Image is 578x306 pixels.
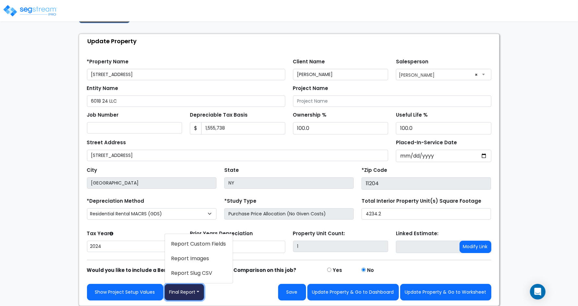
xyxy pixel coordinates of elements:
[224,167,239,174] label: State
[362,208,491,220] input: total square foot
[293,58,325,66] label: Client Name
[87,284,163,300] a: Show Project Setup Values
[201,241,285,253] input: 0.00
[396,69,491,80] span: Asher Fried
[165,234,233,283] ul: Final Report
[87,150,388,161] input: Street Address
[333,267,342,274] label: Yes
[87,58,129,66] label: *Property Name
[396,111,428,119] label: Useful Life %
[530,284,546,300] div: Open Intercom Messenger
[190,230,253,237] label: Prior Years Depreciation
[224,198,256,205] label: *Study Type
[165,266,233,281] a: Report Slug CSV
[165,251,233,266] a: Report Images
[278,284,306,300] button: Save
[396,230,438,237] label: Linked Estimate:
[87,69,285,80] input: Property Name
[293,230,345,237] label: Property Unit Count:
[87,111,119,119] label: Job Number
[400,284,491,300] button: Update Property & Go to Worksheet
[293,241,388,252] input: Building Count
[396,58,428,66] label: Salesperson
[475,70,478,79] span: ×
[87,96,285,107] input: Entity Name
[82,34,499,48] div: Update Property
[293,69,388,80] input: Client Name
[201,122,285,134] input: 0.00
[87,167,97,174] label: City
[396,122,491,134] input: Depreciation
[293,122,388,134] input: Ownership
[165,236,233,251] a: Report Custom Fields
[87,85,118,92] label: Entity Name
[165,284,204,300] button: Final Report
[307,284,399,300] button: Update Property & Go to Dashboard
[190,122,202,134] span: $
[362,177,491,190] input: Zip Code
[460,241,491,253] button: Modify Link
[293,111,327,119] label: Ownership %
[293,96,491,107] input: Project Name
[362,167,387,174] label: *Zip Code
[87,198,144,205] label: *Depreciation Method
[396,69,491,80] span: Asher Fried
[396,139,457,147] label: Placed-In-Service Date
[293,85,328,92] label: Project Name
[190,111,248,119] label: Depreciable Tax Basis
[362,198,481,205] label: Total Interior Property Unit(s) Square Footage
[87,139,126,147] label: Street Address
[87,267,297,274] strong: Would you like to include a Benefit Analysis Estimate for Comparison on this job?
[367,267,374,274] label: No
[87,230,114,237] label: Tax Year
[3,4,58,17] img: logo_pro_r.png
